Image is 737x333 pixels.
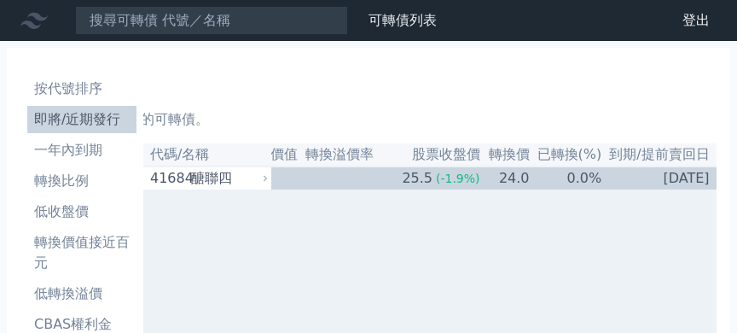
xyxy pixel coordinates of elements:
a: 可轉債列表 [368,12,437,28]
th: 股票收盤價 [374,143,480,166]
a: 轉換價值接近百元 [27,229,136,277]
input: 搜尋可轉債 代號／名稱 [75,6,348,35]
li: 低收盤價 [27,202,136,222]
span: (-1.9%) [436,172,480,185]
span: 無 [360,170,374,186]
a: 即將/近期發行 [27,106,136,133]
th: 轉換溢價率 [299,143,374,166]
th: 代碼/名稱 [143,143,271,166]
div: 41684 [150,168,187,189]
a: 一年內到期 [27,137,136,164]
div: 醣聯四 [191,168,264,189]
a: 低收盤價 [27,198,136,225]
li: 按代號排序 [27,79,136,99]
li: 即將/近期發行 [27,109,136,130]
li: 轉換價值接近百元 [27,232,136,273]
a: 低轉換溢價 [27,280,136,307]
th: 已轉換(%) [531,143,603,166]
th: 轉換價 [481,143,531,166]
li: 轉換比例 [27,171,136,191]
li: 一年內到期 [27,140,136,161]
td: 24.0 [481,166,531,190]
td: 0.0% [531,166,603,190]
span: 無 [284,170,298,186]
a: 按代號排序 [27,75,136,102]
td: [DATE] [602,166,716,190]
a: 登出 [669,7,723,34]
li: 低轉換溢價 [27,283,136,304]
a: 轉換比例 [27,167,136,195]
th: 到期/提前賣回日 [602,143,716,166]
div: 25.5 [398,168,436,189]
